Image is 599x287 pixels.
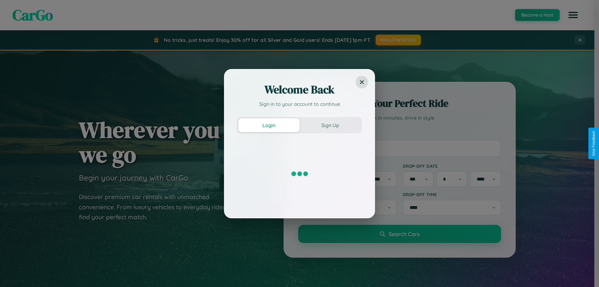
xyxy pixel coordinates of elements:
h2: Welcome Back [237,82,362,97]
button: Sign Up [299,118,361,132]
div: Give Feedback [592,131,596,156]
button: Login [238,118,299,132]
iframe: Intercom live chat [6,266,21,281]
p: Sign in to your account to continue [237,100,362,108]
